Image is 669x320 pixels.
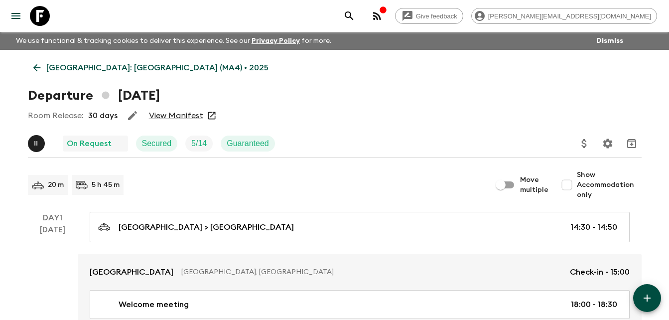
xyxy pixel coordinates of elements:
p: Guaranteed [227,138,269,150]
a: View Manifest [149,111,203,121]
div: Secured [136,136,178,152]
button: Update Price, Early Bird Discount and Costs [574,134,594,154]
div: Trip Fill [185,136,213,152]
h1: Departure [DATE] [28,86,160,106]
a: Give feedback [395,8,463,24]
span: [PERSON_NAME][EMAIL_ADDRESS][DOMAIN_NAME] [483,12,657,20]
p: 14:30 - 14:50 [570,221,617,233]
a: [GEOGRAPHIC_DATA] > [GEOGRAPHIC_DATA]14:30 - 14:50 [90,212,630,242]
p: Check-in - 15:00 [570,266,630,278]
p: [GEOGRAPHIC_DATA] [90,266,173,278]
a: Welcome meeting18:00 - 18:30 [90,290,630,319]
button: Dismiss [594,34,626,48]
span: Ismail Ingrioui [28,138,47,146]
span: Show Accommodation only [577,170,642,200]
button: menu [6,6,26,26]
a: [GEOGRAPHIC_DATA][GEOGRAPHIC_DATA], [GEOGRAPHIC_DATA]Check-in - 15:00 [78,254,642,290]
a: [GEOGRAPHIC_DATA]: [GEOGRAPHIC_DATA] (MA4) • 2025 [28,58,274,78]
div: [PERSON_NAME][EMAIL_ADDRESS][DOMAIN_NAME] [471,8,657,24]
p: Room Release: [28,110,83,122]
p: Secured [142,138,172,150]
p: [GEOGRAPHIC_DATA], [GEOGRAPHIC_DATA] [181,267,562,277]
a: Privacy Policy [252,37,300,44]
p: [GEOGRAPHIC_DATA] > [GEOGRAPHIC_DATA] [119,221,294,233]
p: I I [34,140,38,148]
p: 5 h 45 m [92,180,120,190]
p: 5 / 14 [191,138,207,150]
button: search adventures [339,6,359,26]
button: II [28,135,47,152]
button: Archive (Completed, Cancelled or Unsynced Departures only) [622,134,642,154]
p: 20 m [48,180,64,190]
span: Move multiple [520,175,549,195]
p: On Request [67,138,112,150]
p: 30 days [88,110,118,122]
p: We use functional & tracking cookies to deliver this experience. See our for more. [12,32,335,50]
p: Day 1 [28,212,78,224]
p: [GEOGRAPHIC_DATA]: [GEOGRAPHIC_DATA] (MA4) • 2025 [46,62,268,74]
p: 18:00 - 18:30 [571,299,617,311]
button: Settings [598,134,618,154]
p: Welcome meeting [119,299,189,311]
span: Give feedback [410,12,463,20]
